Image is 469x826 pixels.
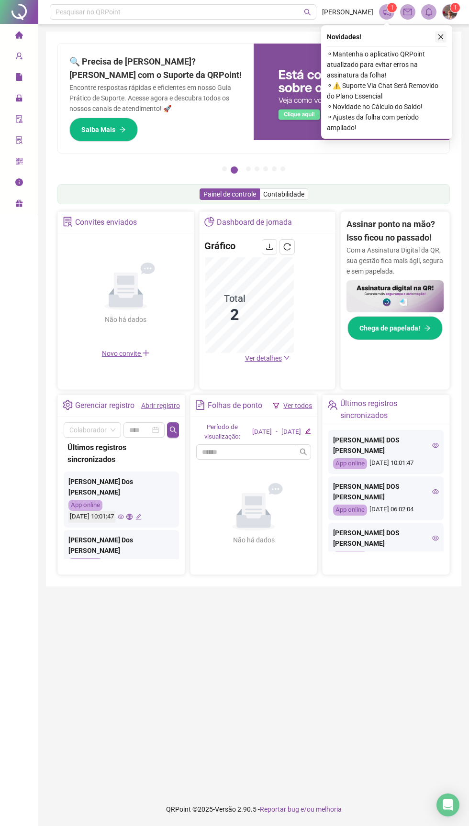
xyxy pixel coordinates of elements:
button: 4 [255,166,259,171]
span: [PERSON_NAME] [322,7,373,17]
span: Contabilidade [263,190,304,198]
span: 1 [391,4,394,11]
div: [DATE] 06:02:04 [333,505,439,516]
button: 2 [231,166,238,174]
span: notification [382,8,391,16]
button: 3 [246,166,251,171]
div: Open Intercom Messenger [436,793,459,816]
button: Chega de papelada! [347,316,443,340]
span: Novo convite [102,350,150,357]
span: arrow-right [424,325,431,331]
div: Gerenciar registro [75,397,134,414]
div: Folhas de ponto [208,397,262,414]
div: Dashboard de jornada [217,214,292,231]
span: setting [63,400,73,410]
span: filter [273,402,279,409]
div: [PERSON_NAME] DOS [PERSON_NAME] [333,528,439,549]
span: ⚬ ⚠️ Suporte Via Chat Será Removido do Plano Essencial [327,80,447,101]
span: plus [142,349,150,357]
span: search [169,426,177,434]
span: eye [118,514,124,520]
span: Ver detalhes [245,354,282,362]
div: App online [333,505,367,516]
span: Reportar bug e/ou melhoria [260,805,342,813]
span: edit [305,428,311,434]
span: search [300,448,307,456]
span: user-add [15,48,23,67]
p: Com a Assinatura Digital da QR, sua gestão fica mais ágil, segura e sem papelada. [346,245,444,276]
span: gift [15,195,23,214]
div: Não há dados [210,535,298,545]
span: edit [135,514,142,520]
h2: Assinar ponto na mão? Isso ficou no passado! [346,218,444,245]
span: close [437,33,444,40]
sup: Atualize o seu contato no menu Meus Dados [450,3,460,12]
div: Não há dados [82,314,170,325]
button: 5 [263,166,268,171]
span: Saiba Mais [81,124,115,135]
span: mail [403,8,412,16]
div: [DATE] 10:03:19 [333,551,439,562]
button: 7 [280,166,285,171]
span: file-text [195,400,205,410]
div: Últimos registros sincronizados [340,397,445,421]
sup: 1 [387,3,397,12]
span: team [327,400,337,410]
div: App online [333,551,367,562]
span: solution [63,217,73,227]
div: - [276,427,278,437]
span: qrcode [15,153,23,172]
div: Últimos registros sincronizados [67,441,175,465]
span: down [283,354,290,361]
span: ⚬ Ajustes da folha com período ampliado! [327,112,447,133]
button: Saiba Mais [69,118,138,142]
span: pie-chart [204,217,214,227]
div: Período de visualização: [196,422,248,442]
span: home [15,27,23,46]
span: ⚬ Novidade no Cálculo do Saldo! [327,101,447,112]
span: search [304,9,311,16]
span: bell [424,8,433,16]
span: Novidades ! [327,32,361,42]
div: [DATE] 10:01:47 [333,458,439,469]
div: App online [68,558,102,569]
img: banner%2F0cf4e1f0-cb71-40ef-aa93-44bd3d4ee559.png [254,44,449,140]
span: lock [15,90,23,109]
button: 6 [272,166,277,171]
span: eye [432,535,439,541]
div: Convites enviados [75,214,137,231]
a: Abrir registro [141,402,180,409]
span: reload [283,243,291,251]
div: [DATE] 10:01:47 [68,511,115,523]
span: Versão [215,805,236,813]
span: eye [432,488,439,495]
div: App online [333,458,367,469]
span: global [126,514,133,520]
span: Chega de papelada! [359,323,420,333]
span: solution [15,132,23,151]
div: App online [68,500,102,511]
span: file [15,69,23,88]
h2: 🔍 Precisa de [PERSON_NAME]? [PERSON_NAME] com o Suporte da QRPoint! [69,55,242,82]
button: 1 [222,166,227,171]
span: info-circle [15,174,23,193]
p: Encontre respostas rápidas e eficientes em nosso Guia Prático de Suporte. Acesse agora e descubra... [69,82,242,114]
div: [PERSON_NAME] Dos [PERSON_NAME] [68,476,174,497]
span: eye [432,442,439,449]
div: [PERSON_NAME] DOS [PERSON_NAME] [333,435,439,456]
span: audit [15,111,23,130]
div: [DATE] [281,427,301,437]
div: [PERSON_NAME] Dos [PERSON_NAME] [68,535,174,556]
span: 1 [454,4,457,11]
span: arrow-right [119,126,126,133]
span: Painel de controle [203,190,256,198]
div: [PERSON_NAME] DOS [PERSON_NAME] [333,481,439,502]
span: ⚬ Mantenha o aplicativo QRPoint atualizado para evitar erros na assinatura da folha! [327,49,447,80]
img: banner%2F02c71560-61a6-44d4-94b9-c8ab97240462.png [346,280,444,313]
a: Ver todos [283,402,312,409]
footer: QRPoint © 2025 - 2.90.5 - [38,793,469,826]
a: Ver detalhes down [245,354,290,362]
img: 42551 [443,5,457,19]
div: [DATE] [252,427,272,437]
h4: Gráfico [204,239,235,253]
